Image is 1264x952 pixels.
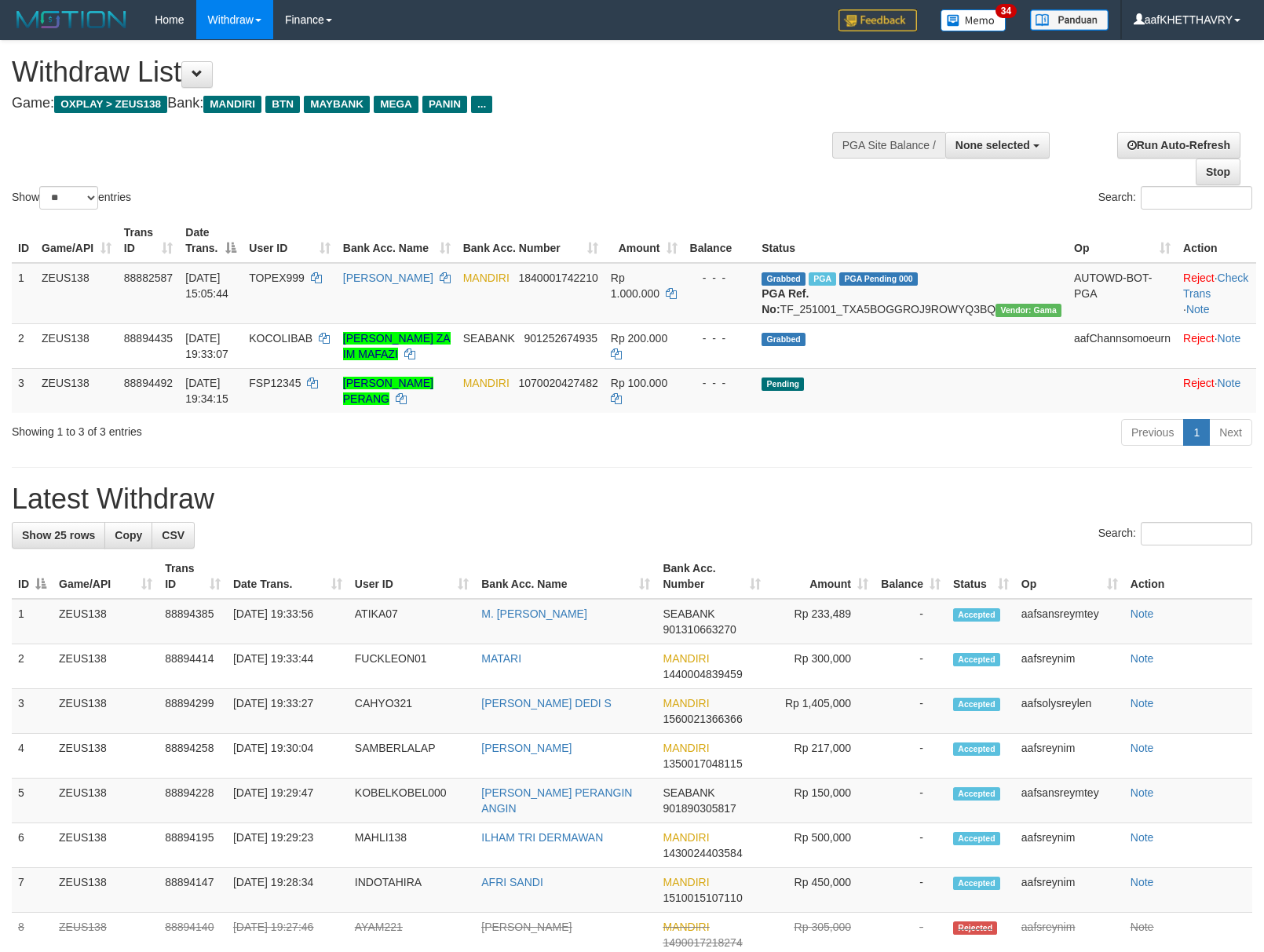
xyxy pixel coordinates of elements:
td: 88894414 [159,644,227,689]
td: 88894258 [159,734,227,779]
span: CSV [162,529,184,542]
th: User ID: activate to sort column ascending [243,218,337,263]
span: Copy 1510015107110 to clipboard [663,892,742,904]
span: KOCOLIBAB [249,332,312,345]
select: Showentries [39,186,98,210]
span: MANDIRI [663,876,709,888]
label: Show entries [12,186,131,210]
h1: Latest Withdraw [12,483,1252,515]
a: Reject [1183,377,1215,389]
td: TF_251001_TXA5BOGGROJ9ROWYQ3BQ [755,263,1068,324]
td: [DATE] 19:29:47 [227,779,349,823]
a: Note [1186,303,1210,316]
th: Action [1177,218,1256,263]
span: Rp 100.000 [611,377,667,389]
th: Trans ID: activate to sort column ascending [118,218,179,263]
td: - [875,689,947,734]
td: 88894385 [159,599,227,644]
th: Status [755,218,1068,263]
span: Copy 901252674935 to clipboard [524,332,597,345]
span: SEABANK [663,786,714,799]
td: 88894299 [159,689,227,734]
span: Accepted [953,698,1000,711]
th: Balance: activate to sort column ascending [875,554,947,599]
th: Bank Acc. Number: activate to sort column ascending [457,218,605,263]
span: Copy 901890305817 to clipboard [663,802,736,815]
td: ZEUS138 [53,779,159,823]
a: Next [1209,419,1252,446]
span: [DATE] 19:34:15 [185,377,228,405]
span: Copy 1840001742210 to clipboard [519,272,598,284]
td: 2 [12,323,35,368]
span: 88894435 [124,332,173,345]
td: ZEUS138 [35,263,118,324]
td: Rp 217,000 [767,734,875,779]
span: MANDIRI [463,272,510,284]
td: · · [1177,263,1256,324]
th: Game/API: activate to sort column ascending [35,218,118,263]
td: CAHYO321 [349,689,475,734]
a: Note [1131,876,1154,888]
td: aafsreynim [1015,823,1124,868]
a: Stop [1196,159,1240,185]
td: 88894228 [159,779,227,823]
div: Showing 1 to 3 of 3 entries [12,418,515,440]
img: Feedback.jpg [838,9,917,31]
td: aafsreynim [1015,734,1124,779]
span: Accepted [953,742,1000,756]
td: aafsreynim [1015,868,1124,913]
td: Rp 150,000 [767,779,875,823]
th: Amount: activate to sort column ascending [767,554,875,599]
a: Note [1131,742,1154,754]
span: Rp 1.000.000 [611,272,659,300]
td: ZEUS138 [53,823,159,868]
span: PANIN [422,96,467,113]
a: [PERSON_NAME] DEDI S [481,697,612,709]
td: aafsreynim [1015,644,1124,689]
a: [PERSON_NAME] [481,921,572,933]
a: Note [1218,332,1241,345]
td: - [875,823,947,868]
span: Grabbed [762,333,806,346]
a: [PERSON_NAME] [481,742,572,754]
span: SEABANK [663,607,714,620]
a: Run Auto-Refresh [1117,132,1240,159]
td: 88894195 [159,823,227,868]
span: 88894492 [124,377,173,389]
a: [PERSON_NAME] [343,272,433,284]
a: Note [1131,921,1154,933]
a: Show 25 rows [12,522,105,549]
span: Copy 1560021366366 to clipboard [663,713,742,725]
td: aafsolysreylen [1015,689,1124,734]
td: - [875,779,947,823]
td: [DATE] 19:30:04 [227,734,349,779]
span: Accepted [953,608,1000,622]
span: Accepted [953,653,1000,666]
div: - - - [690,330,750,346]
td: 7 [12,868,53,913]
span: MAYBANK [304,96,370,113]
div: PGA Site Balance / [832,132,945,159]
td: ZEUS138 [53,644,159,689]
img: panduan.png [1030,9,1109,31]
td: Rp 1,405,000 [767,689,875,734]
th: Trans ID: activate to sort column ascending [159,554,227,599]
button: None selected [945,132,1050,159]
td: · [1177,323,1256,368]
td: [DATE] 19:33:44 [227,644,349,689]
a: Note [1131,607,1154,620]
td: [DATE] 19:28:34 [227,868,349,913]
td: FUCKLEON01 [349,644,475,689]
div: - - - [690,270,750,286]
a: Note [1218,377,1241,389]
span: MEGA [374,96,418,113]
span: Rp 200.000 [611,332,667,345]
a: ILHAM TRI DERMAWAN [481,831,603,844]
span: SEABANK [463,332,515,345]
span: Copy 1440004839459 to clipboard [663,668,742,680]
th: Op: activate to sort column ascending [1068,218,1177,263]
th: Action [1124,554,1252,599]
td: KOBELKOBEL000 [349,779,475,823]
td: 5 [12,779,53,823]
td: aafsansreymtey [1015,779,1124,823]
